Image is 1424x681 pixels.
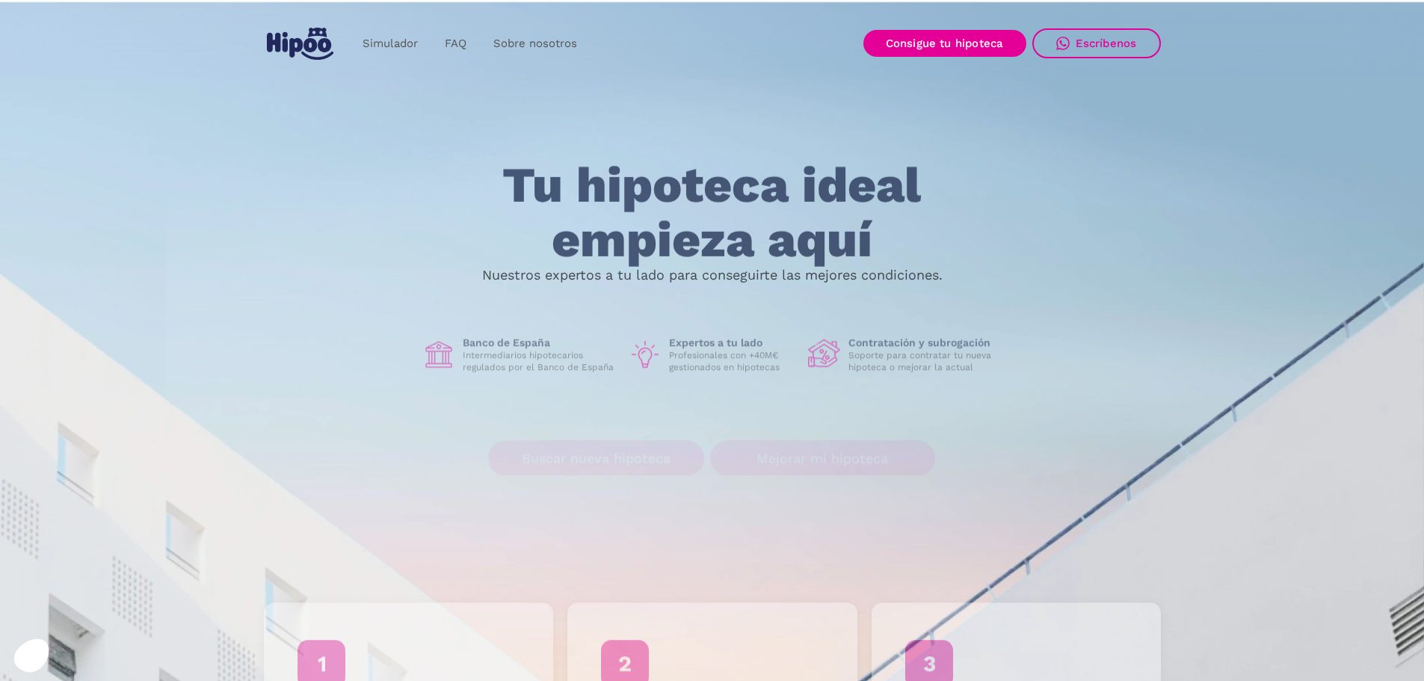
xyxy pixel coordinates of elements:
h1: Contratación y subrogación [848,336,1002,350]
a: home [264,22,337,66]
a: Consigue tu hipoteca [863,30,1026,57]
p: Nuestros expertos a tu lado para conseguirte las mejores condiciones. [482,269,943,281]
a: Buscar nueva hipoteca [488,441,704,476]
a: Sobre nosotros [480,29,591,58]
a: FAQ [431,29,480,58]
h1: Banco de España [463,336,617,350]
h1: Expertos a tu lado [669,336,796,350]
a: Mejorar mi hipoteca [710,441,935,476]
a: Simulador [349,29,431,58]
p: Soporte para contratar tu nueva hipoteca o mejorar la actual [848,350,1002,374]
p: Profesionales con +40M€ gestionados en hipotecas [669,350,796,374]
h1: Tu hipoteca ideal empieza aquí [428,158,995,267]
a: Escríbenos [1032,28,1161,58]
div: Escríbenos [1076,37,1137,50]
p: Intermediarios hipotecarios regulados por el Banco de España [463,350,617,374]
